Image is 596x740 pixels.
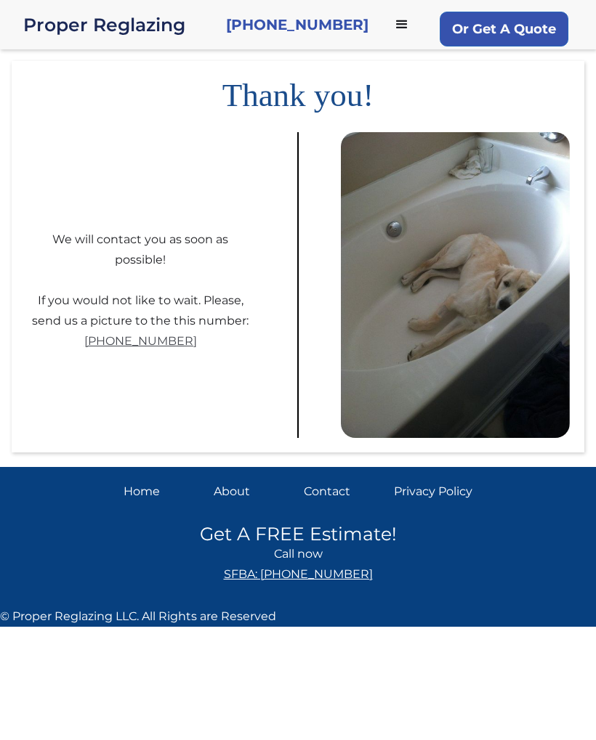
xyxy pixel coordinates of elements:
div: Proper Reglazing [23,15,214,35]
div: We will contact you as soon as possible! If you would not like to wait. Please, send us a picture... [26,219,255,331]
a: home [23,15,214,35]
div: menu [380,3,424,46]
a: Privacy Policy [394,481,472,502]
a: Home [124,481,202,502]
a: [PHONE_NUMBER] [226,15,369,35]
a: Contact [304,481,382,502]
a: [PHONE_NUMBER] [84,331,197,351]
a: Or Get A Quote [440,12,568,46]
a: About [214,481,292,502]
h1: Thank you! [12,61,584,118]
